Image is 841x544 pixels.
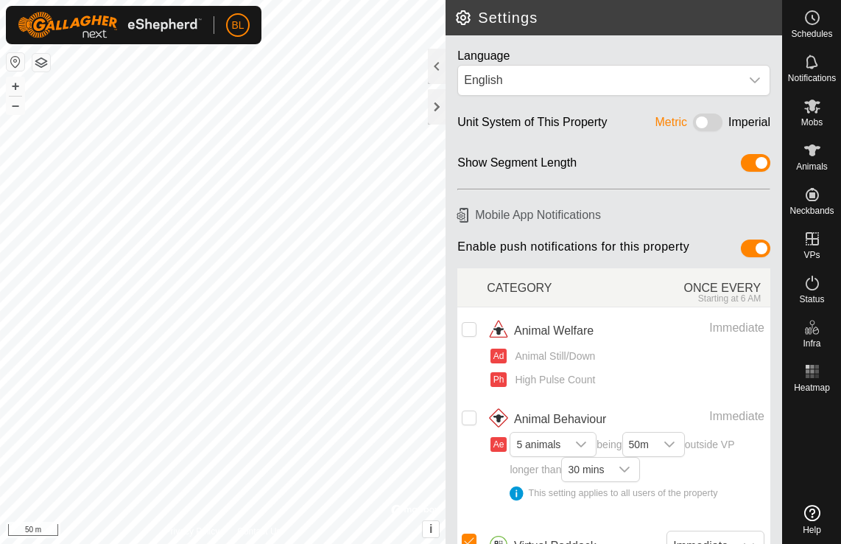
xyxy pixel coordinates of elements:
[487,408,510,431] img: animal behaviour icon
[566,433,596,456] div: dropdown trigger
[623,433,655,456] span: 50m
[514,411,606,428] span: Animal Behaviour
[510,439,764,501] span: being outside VP longer than
[457,240,689,262] span: Enable push notifications for this property
[7,77,24,95] button: +
[18,12,202,38] img: Gallagher Logo
[803,251,820,259] span: VPs
[801,118,823,127] span: Mobs
[649,319,764,337] div: Immediate
[165,525,220,538] a: Privacy Policy
[803,339,820,348] span: Infra
[457,114,607,136] div: Unit System of This Property
[490,372,507,387] button: Ph
[457,47,770,65] div: Language
[487,271,628,304] div: CATEGORY
[7,97,24,114] button: –
[629,271,770,304] div: ONCE EVERY
[655,114,688,136] div: Metric
[783,499,841,540] a: Help
[803,526,821,534] span: Help
[510,349,595,364] span: Animal Still/Down
[728,114,770,136] div: Imperial
[629,293,761,304] div: Starting at 6 AM
[794,383,830,392] span: Heatmap
[655,433,684,456] div: dropdown trigger
[457,154,577,177] div: Show Segment Length
[231,18,244,33] span: BL
[490,349,507,363] button: Ad
[458,66,740,95] span: English
[791,29,832,38] span: Schedules
[464,72,734,89] div: English
[423,521,439,537] button: i
[510,433,566,456] span: 5 animals
[799,295,824,304] span: Status
[610,458,639,481] div: dropdown trigger
[510,372,595,388] span: High Pulse Count
[788,74,836,83] span: Notifications
[7,53,24,71] button: Reset Map
[487,319,510,343] img: animal welfare icon
[237,525,281,538] a: Contact Us
[514,322,594,340] span: Animal Welfare
[454,9,782,27] h2: Settings
[510,487,764,501] div: This setting applies to all users of the property
[562,458,610,481] span: 30 mins
[429,523,432,535] span: i
[649,408,764,425] div: Immediate
[451,202,776,228] h6: Mobile App Notifications
[789,206,834,215] span: Neckbands
[740,66,770,95] div: dropdown trigger
[32,54,50,72] button: Map Layers
[490,437,507,452] button: Ae
[796,162,828,171] span: Animals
